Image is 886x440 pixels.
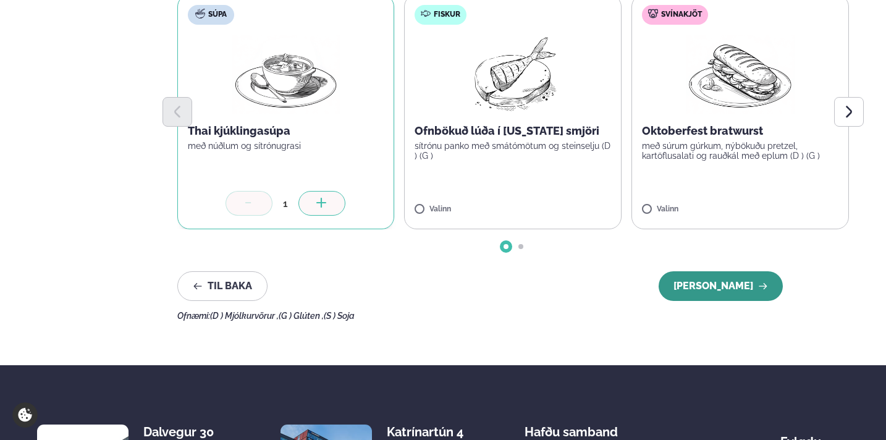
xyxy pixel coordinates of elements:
img: fish.svg [421,9,431,19]
span: Súpa [208,10,227,20]
span: (D ) Mjólkurvörur , [210,311,279,321]
p: með súrum gúrkum, nýbökuðu pretzel, kartöflusalati og rauðkál með eplum (D ) (G ) [642,141,838,161]
button: Previous slide [162,97,192,127]
div: Dalvegur 30 [143,425,242,439]
img: soup.svg [195,9,205,19]
span: Svínakjöt [661,10,702,20]
span: Go to slide 1 [504,244,508,249]
p: með núðlum og sítrónugrasi [188,141,384,151]
p: sítrónu panko með smátómötum og steinselju (D ) (G ) [415,141,611,161]
img: Soup.png [232,35,340,114]
a: Cookie settings [12,402,38,428]
div: 1 [272,197,298,211]
p: Ofnbökuð lúða í [US_STATE] smjöri [415,124,611,138]
p: Thai kjúklingasúpa [188,124,384,138]
span: Fiskur [434,10,460,20]
div: Katrínartún 4 [387,425,485,439]
img: Fish.png [458,35,568,114]
img: Panini.png [686,35,795,114]
span: Hafðu samband [525,415,618,439]
span: Go to slide 2 [518,244,523,249]
img: pork.svg [648,9,658,19]
span: (S ) Soja [324,311,355,321]
button: Til baka [177,271,268,301]
button: Next slide [834,97,864,127]
span: (G ) Glúten , [279,311,324,321]
button: [PERSON_NAME] [659,271,783,301]
p: Oktoberfest bratwurst [642,124,838,138]
div: Ofnæmi: [177,311,850,321]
